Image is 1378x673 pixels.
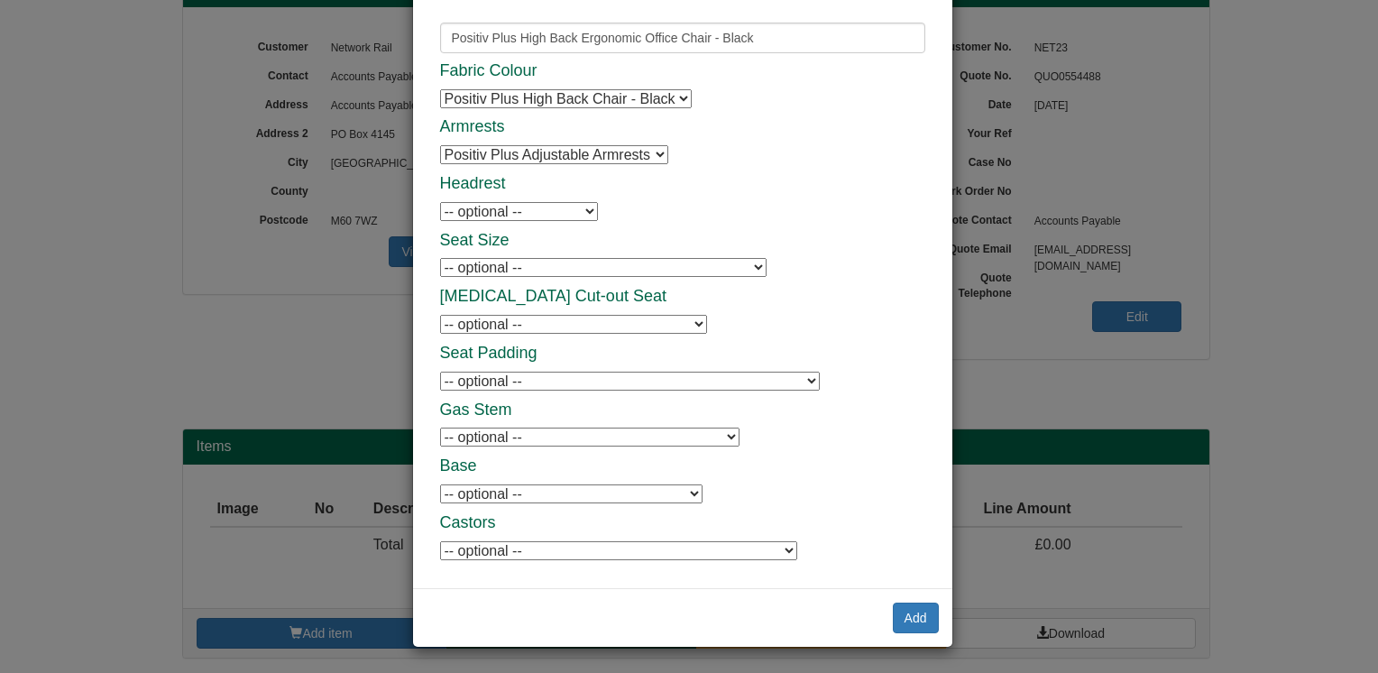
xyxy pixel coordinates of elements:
h4: Base [440,457,925,475]
h4: Gas Stem [440,401,925,419]
h4: Seat Padding [440,345,925,363]
input: Search for a product [440,23,925,53]
h4: Armrests [440,118,925,136]
h4: [MEDICAL_DATA] Cut-out Seat [440,288,925,306]
h4: Headrest [440,175,925,193]
button: Add [893,603,939,633]
h4: Castors [440,514,925,532]
h4: Seat Size [440,232,925,250]
h4: Fabric Colour [440,62,925,80]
